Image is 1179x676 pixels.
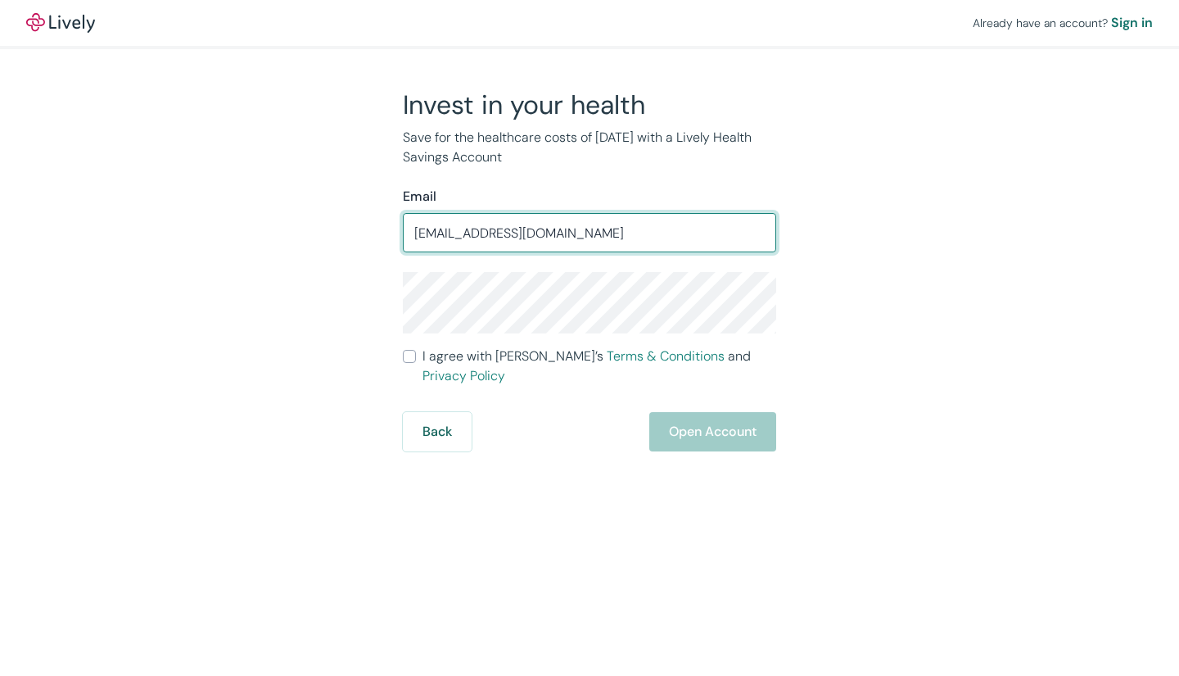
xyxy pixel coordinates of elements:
img: Lively [26,13,95,33]
div: Already have an account? [973,13,1153,33]
label: Email [403,187,436,206]
a: Sign in [1111,13,1153,33]
p: Save for the healthcare costs of [DATE] with a Lively Health Savings Account [403,128,776,167]
button: Back [403,412,472,451]
a: Privacy Policy [422,367,505,384]
a: LivelyLively [26,13,95,33]
span: I agree with [PERSON_NAME]’s and [422,347,776,386]
a: Terms & Conditions [607,347,725,365]
h2: Invest in your health [403,88,776,121]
